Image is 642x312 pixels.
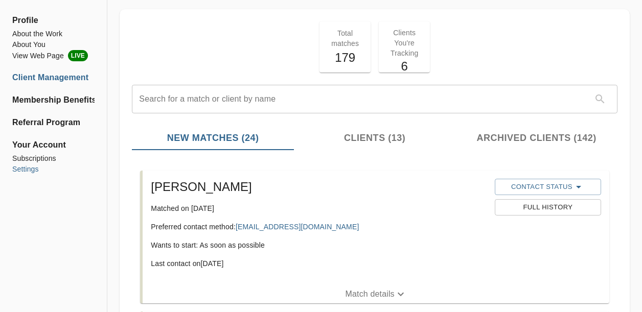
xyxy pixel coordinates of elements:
[12,94,95,106] a: Membership Benefits
[12,139,95,151] span: Your Account
[12,50,95,61] li: View Web Page
[495,179,601,195] button: Contact Status
[12,14,95,27] span: Profile
[326,28,364,49] p: Total matches
[151,222,486,232] p: Preferred contact method:
[12,116,95,129] a: Referral Program
[495,199,601,215] button: Full History
[151,179,486,195] h5: [PERSON_NAME]
[462,131,611,145] span: Archived Clients (142)
[12,71,95,84] a: Client Management
[385,28,424,58] p: Clients You're Tracking
[500,202,596,213] span: Full History
[138,131,288,145] span: New Matches (24)
[326,50,364,66] h5: 179
[68,50,88,61] span: LIVE
[151,203,486,213] p: Matched on [DATE]
[151,240,486,250] p: Wants to start: As soon as possible
[12,29,95,39] a: About the Work
[236,223,359,231] a: [EMAIL_ADDRESS][DOMAIN_NAME]
[12,164,95,175] a: Settings
[12,50,95,61] a: View Web PageLIVE
[300,131,450,145] span: Clients (13)
[143,285,609,303] button: Match details
[151,258,486,269] p: Last contact on [DATE]
[12,39,95,50] a: About You
[500,181,596,193] span: Contact Status
[346,288,395,300] p: Match details
[12,153,95,164] a: Subscriptions
[385,58,424,75] h5: 6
